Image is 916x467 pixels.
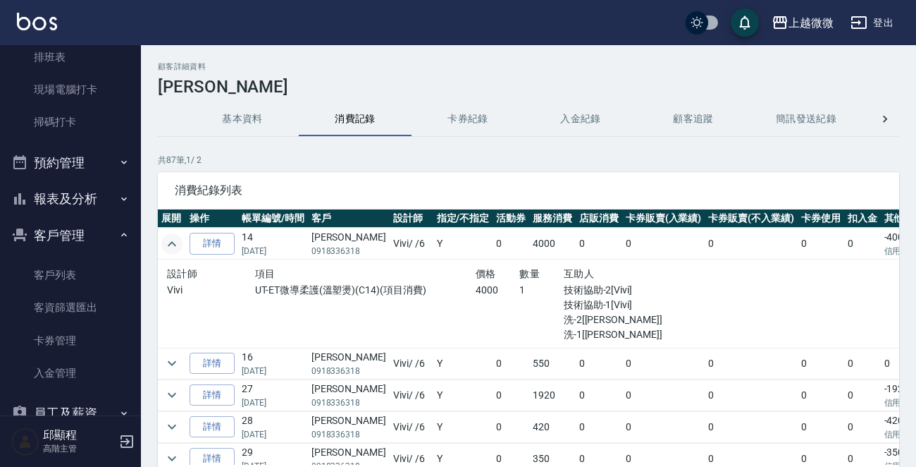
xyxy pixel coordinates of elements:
[433,348,493,379] td: Y
[6,357,135,389] a: 入金管理
[186,102,299,136] button: 基本資料
[167,268,197,279] span: 設計師
[190,233,235,255] a: 詳情
[242,245,304,257] p: [DATE]
[622,210,705,228] th: 卡券販賣(入業績)
[529,348,576,379] td: 550
[798,210,844,228] th: 卡券使用
[242,365,304,377] p: [DATE]
[529,380,576,411] td: 1920
[43,428,115,442] h5: 邱顯程
[6,259,135,291] a: 客戶列表
[766,8,839,37] button: 上越微微
[476,283,520,298] p: 4000
[6,291,135,324] a: 客資篩選匯出
[238,348,308,379] td: 16
[493,380,529,411] td: 0
[6,181,135,217] button: 報表及分析
[576,229,622,260] td: 0
[564,313,696,327] p: 洗-2[[PERSON_NAME]]
[433,229,493,260] td: Y
[411,102,524,136] button: 卡券紀錄
[238,210,308,228] th: 帳單編號/時間
[190,353,235,375] a: 詳情
[161,416,182,437] button: expand row
[311,245,386,257] p: 0918336318
[167,283,255,298] p: Vivi
[390,411,433,442] td: Vivi / /6
[798,348,844,379] td: 0
[158,210,186,228] th: 展開
[519,268,540,279] span: 數量
[705,348,798,379] td: 0
[6,217,135,254] button: 客戶管理
[493,229,529,260] td: 0
[476,268,496,279] span: 價格
[390,229,433,260] td: Vivi / /6
[564,298,696,313] p: 技術協助-1[Vivi]
[158,154,899,166] p: 共 87 筆, 1 / 2
[433,380,493,411] td: Y
[158,77,899,97] h3: [PERSON_NAME]
[524,102,637,136] button: 入金紀錄
[6,145,135,181] button: 預約管理
[238,229,308,260] td: 14
[255,268,276,279] span: 項目
[6,41,135,73] a: 排班表
[576,411,622,442] td: 0
[390,380,433,411] td: Vivi / /6
[161,353,182,374] button: expand row
[519,283,564,298] p: 1
[238,380,308,411] td: 27
[311,396,386,409] p: 0918336318
[564,283,696,298] p: 技術協助-2[Vivi]
[161,384,182,406] button: expand row
[11,427,39,456] img: Person
[529,210,576,228] th: 服務消費
[705,210,798,228] th: 卡券販賣(不入業績)
[433,210,493,228] th: 指定/不指定
[255,283,476,298] p: UT-ET微導柔護(溫塑燙)(C14)(項目消費)
[17,13,57,30] img: Logo
[637,102,750,136] button: 顧客追蹤
[6,106,135,138] a: 掃碼打卡
[390,210,433,228] th: 設計師
[311,365,386,377] p: 0918336318
[308,380,390,411] td: [PERSON_NAME]
[390,348,433,379] td: Vivi / /6
[6,73,135,106] a: 現場電腦打卡
[529,229,576,260] td: 4000
[788,14,834,32] div: 上越微微
[308,210,390,228] th: 客戶
[576,210,622,228] th: 店販消費
[844,411,881,442] td: 0
[242,428,304,441] p: [DATE]
[576,348,622,379] td: 0
[6,325,135,357] a: 卡券管理
[242,396,304,409] p: [DATE]
[299,102,411,136] button: 消費記錄
[493,210,529,228] th: 活動券
[175,183,882,198] span: 消費紀錄列表
[433,411,493,442] td: Y
[161,233,182,255] button: expand row
[622,411,705,442] td: 0
[731,8,759,37] button: save
[493,411,529,442] td: 0
[190,416,235,438] a: 詳情
[844,348,881,379] td: 0
[311,428,386,441] p: 0918336318
[308,411,390,442] td: [PERSON_NAME]
[186,210,238,228] th: 操作
[238,411,308,442] td: 28
[622,229,705,260] td: 0
[564,268,594,279] span: 互助人
[576,380,622,411] td: 0
[308,229,390,260] td: [PERSON_NAME]
[750,102,862,136] button: 簡訊發送紀錄
[798,411,844,442] td: 0
[705,229,798,260] td: 0
[844,380,881,411] td: 0
[705,411,798,442] td: 0
[564,327,696,342] p: 洗-1[[PERSON_NAME]]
